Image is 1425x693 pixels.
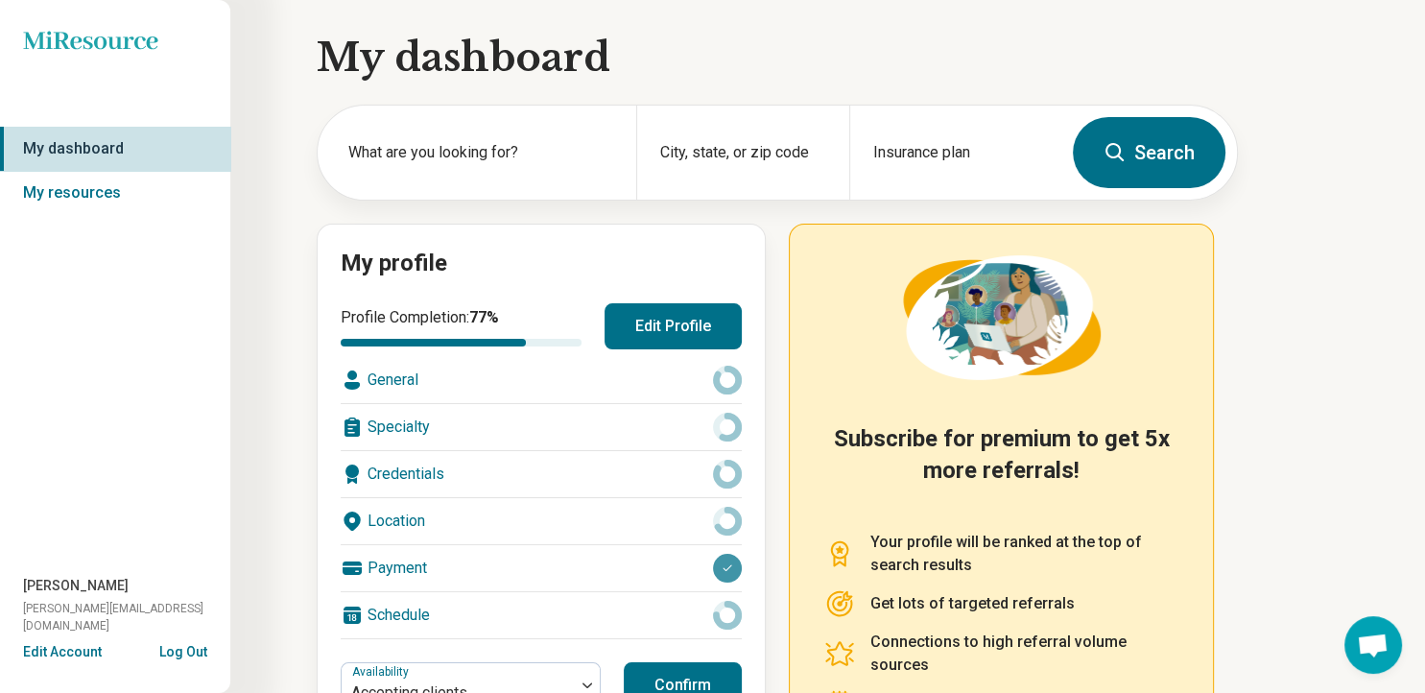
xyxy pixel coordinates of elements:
span: [PERSON_NAME][EMAIL_ADDRESS][DOMAIN_NAME] [23,600,230,634]
span: 77 % [469,308,499,326]
div: Payment [341,545,742,591]
div: Open chat [1344,616,1402,674]
label: Availability [352,665,413,679]
p: Your profile will be ranked at the top of search results [870,531,1178,577]
h2: Subscribe for premium to get 5x more referrals! [824,423,1178,508]
button: Log Out [159,642,207,657]
div: Profile Completion: [341,306,582,346]
h1: My dashboard [317,31,1238,84]
div: Specialty [341,404,742,450]
div: Location [341,498,742,544]
button: Search [1073,117,1225,188]
div: Schedule [341,592,742,638]
h2: My profile [341,248,742,280]
p: Get lots of targeted referrals [870,592,1075,615]
button: Edit Profile [605,303,742,349]
button: Edit Account [23,642,102,662]
span: [PERSON_NAME] [23,576,129,596]
div: Credentials [341,451,742,497]
div: General [341,357,742,403]
label: What are you looking for? [348,141,613,164]
p: Connections to high referral volume sources [870,631,1178,677]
